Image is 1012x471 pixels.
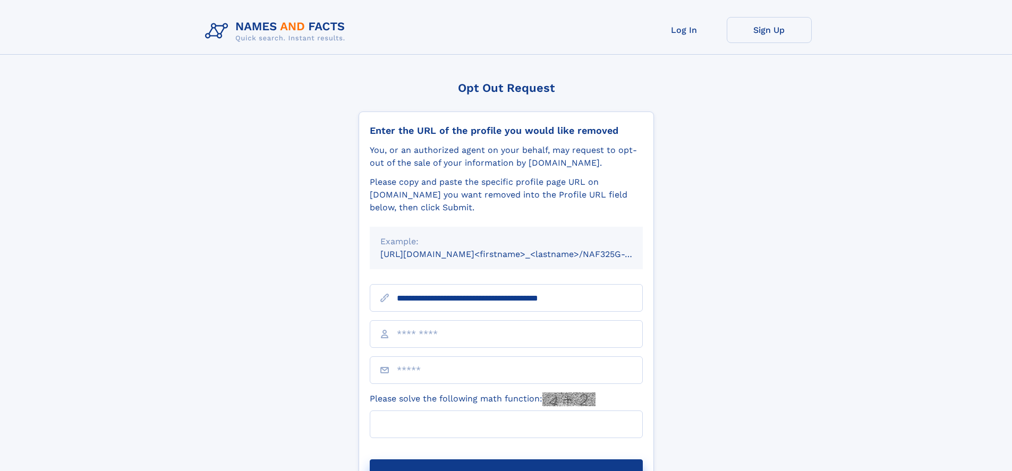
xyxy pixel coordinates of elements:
a: Sign Up [727,17,812,43]
img: Logo Names and Facts [201,17,354,46]
div: You, or an authorized agent on your behalf, may request to opt-out of the sale of your informatio... [370,144,643,169]
small: [URL][DOMAIN_NAME]<firstname>_<lastname>/NAF325G-xxxxxxxx [380,249,663,259]
div: Please copy and paste the specific profile page URL on [DOMAIN_NAME] you want removed into the Pr... [370,176,643,214]
label: Please solve the following math function: [370,392,596,406]
div: Example: [380,235,632,248]
a: Log In [642,17,727,43]
div: Enter the URL of the profile you would like removed [370,125,643,136]
div: Opt Out Request [359,81,654,95]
